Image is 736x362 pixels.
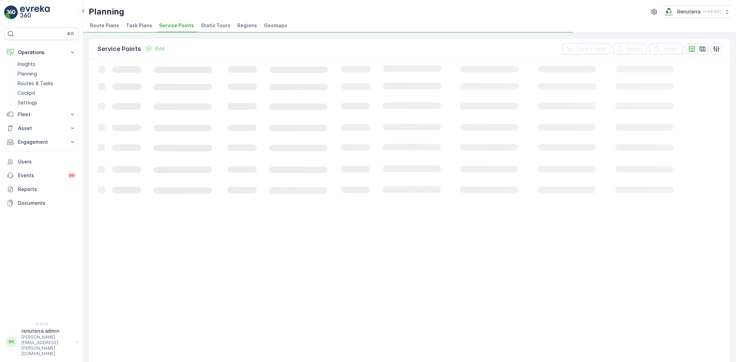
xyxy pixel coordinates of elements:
span: Geomaps [264,22,287,29]
p: Fleet [18,111,65,118]
p: ⌘B [67,31,74,37]
img: Screenshot_2024-07-26_at_13.33.01.png [664,8,675,16]
img: logo_light-DOdMpM7g.png [20,6,50,19]
button: Fleet [4,108,79,121]
p: [PERSON_NAME][EMAIL_ADDRESS][PERSON_NAME][DOMAIN_NAME] [21,334,73,356]
button: Export [613,43,647,54]
p: Operations [18,49,65,56]
p: Documents [18,200,76,207]
p: Users [18,158,76,165]
p: Clear Filters [576,46,606,52]
p: Settings [18,99,37,106]
button: Engagement [4,135,79,149]
button: Import [649,43,683,54]
img: logo [4,6,18,19]
p: Export [627,46,642,52]
span: Regions [237,22,257,29]
p: Planning [89,6,124,17]
a: Planning [15,69,79,79]
a: Insights [15,59,79,69]
a: Reports [4,182,79,196]
p: Asset [18,125,65,132]
button: Add [143,44,167,53]
p: Import [663,46,679,52]
a: Events99 [4,169,79,182]
span: Task Plans [126,22,152,29]
p: Events [18,172,63,179]
p: Engagement [18,139,65,145]
p: 99 [69,173,75,178]
span: v 1.51.0 [4,322,79,326]
p: Routes & Tasks [18,80,53,87]
p: ( +04:00 ) [703,9,721,14]
a: Users [4,155,79,169]
button: Renuterra(+04:00) [664,6,730,18]
a: Routes & Tasks [15,79,79,88]
button: RRrenuterra.admin[PERSON_NAME][EMAIL_ADDRESS][PERSON_NAME][DOMAIN_NAME] [4,328,79,356]
p: Insights [18,61,35,68]
div: RR [6,336,17,348]
button: Asset [4,121,79,135]
p: Renuterra [677,8,700,15]
p: Cockpit [18,90,36,97]
p: Service Points [97,44,141,54]
p: Add [155,45,165,52]
p: Reports [18,186,76,193]
button: Operations [4,46,79,59]
a: Cockpit [15,88,79,98]
a: Documents [4,196,79,210]
span: Route Plans [90,22,119,29]
a: Settings [15,98,79,108]
span: Static Tours [201,22,230,29]
button: Clear Filters [562,43,610,54]
span: Service Points [159,22,194,29]
p: Planning [18,70,37,77]
p: renuterra.admin [21,328,73,334]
